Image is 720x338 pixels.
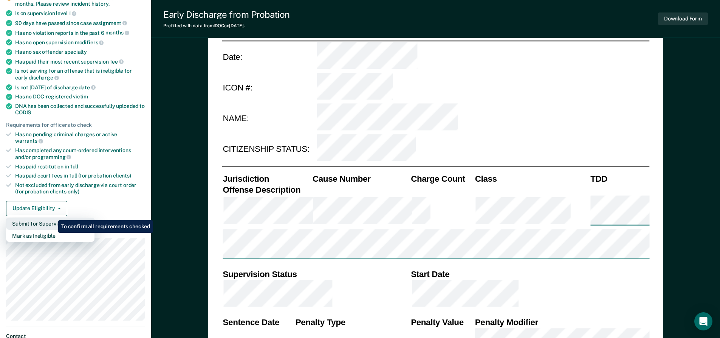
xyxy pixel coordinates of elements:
[222,268,410,279] th: Supervision Status
[163,9,290,20] div: Early Discharge from Probation
[6,230,94,242] button: Mark as Ineligible
[15,138,43,144] span: warrants
[15,84,145,91] div: Is not [DATE] of discharge
[590,173,649,184] th: TDD
[32,154,71,160] span: programming
[15,49,145,55] div: Has no sex offender
[410,173,474,184] th: Charge Count
[222,40,316,72] td: Date:
[410,268,649,279] th: Start Date
[163,23,290,28] div: Prefilled with data from IDOC on [DATE] .
[222,173,312,184] th: Jurisdiction
[75,39,104,45] span: modifiers
[73,93,88,100] span: victim
[15,109,31,115] span: CODIS
[474,316,649,327] th: Penalty Modifier
[15,164,145,170] div: Has paid restitution in
[222,103,316,134] td: NAME:
[15,10,145,17] div: Is on supervision level
[15,39,145,46] div: Has no open supervision
[29,75,59,81] span: discharge
[15,131,145,144] div: Has no pending criminal charges or active
[222,72,316,103] td: ICON #:
[15,93,145,100] div: Has no DOC-registered
[70,164,78,170] span: full
[105,30,129,36] span: months
[65,49,87,55] span: specialty
[15,20,145,26] div: 90 days have passed since case
[15,147,145,160] div: Has completed any court-ordered interventions and/or
[410,316,474,327] th: Penalty Value
[311,173,410,184] th: Cause Number
[15,58,145,65] div: Has paid their most recent supervision
[6,218,94,230] button: Submit for Supervisor Approval
[222,184,312,195] th: Offense Description
[6,122,145,128] div: Requirements for officers to check
[294,316,410,327] th: Penalty Type
[474,173,589,184] th: Class
[658,12,708,25] button: Download Form
[79,84,95,90] span: date
[694,312,712,330] div: Open Intercom Messenger
[15,30,145,36] div: Has no violation reports in the past 6
[222,316,294,327] th: Sentence Date
[15,68,145,81] div: Is not serving for an offense that is ineligible for early
[15,103,145,116] div: DNA has been collected and successfully uploaded to
[110,59,124,65] span: fee
[69,10,77,16] span: 1
[15,182,145,195] div: Not excluded from early discharge via court order (for probation clients
[222,134,316,165] td: CITIZENSHIP STATUS:
[113,173,131,179] span: clients)
[93,20,127,26] span: assignment
[6,201,67,216] button: Update Eligibility
[68,188,79,195] span: only)
[15,173,145,179] div: Has paid court fees in full (for probation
